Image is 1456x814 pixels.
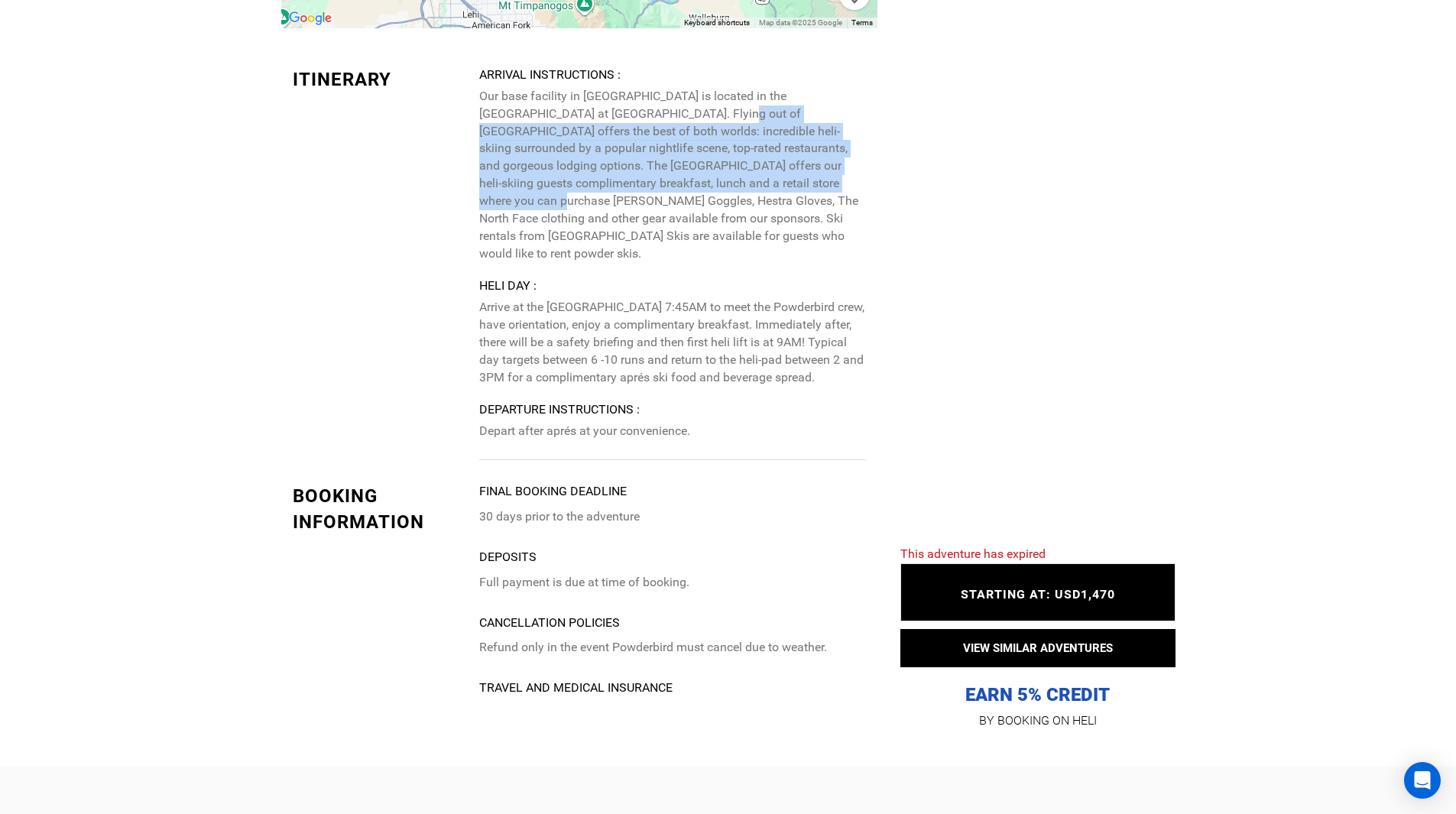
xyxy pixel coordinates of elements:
[479,66,865,84] div: Arrival Instructions :
[285,8,336,28] img: Google
[759,18,842,27] span: Map data ©2025 Google
[479,401,865,419] div: Departure Instructions :
[479,574,865,592] p: Full payment is due at time of booking.
[293,66,469,92] div: Itinerary
[479,88,865,262] p: Our base facility in [GEOGRAPHIC_DATA] is located in the [GEOGRAPHIC_DATA] at [GEOGRAPHIC_DATA]. ...
[684,18,750,28] button: Keyboard shortcuts
[479,639,865,657] p: Refund only in the event Powderbird must cancel due to weather.
[961,587,1115,602] span: STARTING AT: USD1,470
[479,484,627,498] strong: Final booking deadline
[479,550,537,564] strong: Deposits
[293,483,469,536] div: BOOKING INFORMATION
[851,18,873,27] a: Terms (opens in new tab)
[285,8,336,28] a: Open this area in Google Maps (opens a new window)
[900,629,1176,667] button: VIEW SIMILAR ADVENTURES
[479,277,865,295] div: Heli Day :
[900,546,1046,561] span: This adventure has expired
[479,508,865,526] p: 30 days prior to the adventure
[479,680,673,695] strong: TRAVEL AND MEDICAL INSURANCE
[479,299,865,386] p: Arrive at the [GEOGRAPHIC_DATA] 7:45AM to meet the Powderbird crew, have orientation, enjoy a com...
[479,615,620,630] strong: Cancellation Policies
[1404,762,1441,799] div: Open Intercom Messenger
[479,423,865,440] p: Depart after aprés at your convenience.
[900,710,1176,731] p: BY BOOKING ON HELI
